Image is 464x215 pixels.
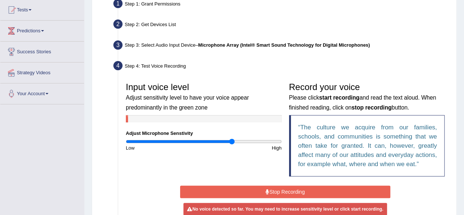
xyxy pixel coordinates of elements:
[0,21,84,39] a: Predictions
[126,82,282,111] h3: Input voice level
[126,130,193,137] label: Adjust Microphone Senstivity
[0,83,84,102] a: Your Account
[110,38,453,54] div: Step 3: Select Audio Input Device
[0,62,84,81] a: Strategy Videos
[351,104,391,111] b: stop recording
[289,94,436,110] small: Please click and read the text aloud. When finished reading, click on button.
[0,42,84,60] a: Success Stories
[198,42,370,48] b: Microphone Array (Intel® Smart Sound Technology for Digital Microphones)
[110,59,453,75] div: Step 4: Test Voice Recording
[122,144,204,151] div: Low
[110,17,453,33] div: Step 2: Get Devices List
[319,94,359,101] b: start recording
[298,124,437,168] q: The culture we acquire from our families, schools, and communities is something that we often tak...
[126,94,249,110] small: Adjust sensitivity level to have your voice appear predominantly in the green zone
[180,186,390,198] button: Stop Recording
[196,42,370,48] span: –
[204,144,285,151] div: High
[289,82,445,111] h3: Record your voice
